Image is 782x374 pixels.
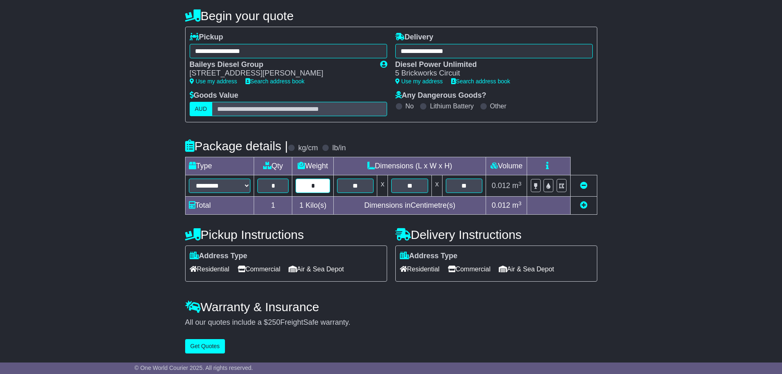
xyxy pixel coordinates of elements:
[185,318,597,327] div: All our quotes include a $ FreightSafe warranty.
[518,200,522,207] sup: 3
[518,181,522,187] sup: 3
[334,157,486,175] td: Dimensions (L x W x H)
[492,201,510,209] span: 0.012
[486,157,527,175] td: Volume
[400,263,440,275] span: Residential
[185,228,387,241] h4: Pickup Instructions
[190,60,372,69] div: Baileys Diesel Group
[190,78,237,85] a: Use my address
[254,197,292,215] td: 1
[395,33,433,42] label: Delivery
[190,263,229,275] span: Residential
[292,157,334,175] td: Weight
[492,181,510,190] span: 0.012
[332,144,346,153] label: lb/in
[254,157,292,175] td: Qty
[185,9,597,23] h4: Begin your quote
[580,201,587,209] a: Add new item
[185,157,254,175] td: Type
[334,197,486,215] td: Dimensions in Centimetre(s)
[185,139,288,153] h4: Package details |
[190,91,238,100] label: Goods Value
[377,175,388,197] td: x
[185,300,597,314] h4: Warranty & Insurance
[395,60,585,69] div: Diesel Power Unlimited
[190,102,213,116] label: AUD
[448,263,491,275] span: Commercial
[299,201,303,209] span: 1
[185,197,254,215] td: Total
[185,339,225,353] button: Get Quotes
[512,201,522,209] span: m
[499,263,554,275] span: Air & Sea Depot
[430,102,474,110] label: Lithium Battery
[298,144,318,153] label: kg/cm
[289,263,344,275] span: Air & Sea Depot
[395,69,585,78] div: 5 Brickworks Circuit
[406,102,414,110] label: No
[400,252,458,261] label: Address Type
[135,365,253,371] span: © One World Courier 2025. All rights reserved.
[512,181,522,190] span: m
[238,263,280,275] span: Commercial
[490,102,507,110] label: Other
[395,78,443,85] a: Use my address
[451,78,510,85] a: Search address book
[292,197,334,215] td: Kilo(s)
[245,78,305,85] a: Search address book
[580,181,587,190] a: Remove this item
[268,318,280,326] span: 250
[395,228,597,241] h4: Delivery Instructions
[190,69,372,78] div: [STREET_ADDRESS][PERSON_NAME]
[190,33,223,42] label: Pickup
[190,252,248,261] label: Address Type
[431,175,442,197] td: x
[395,91,486,100] label: Any Dangerous Goods?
